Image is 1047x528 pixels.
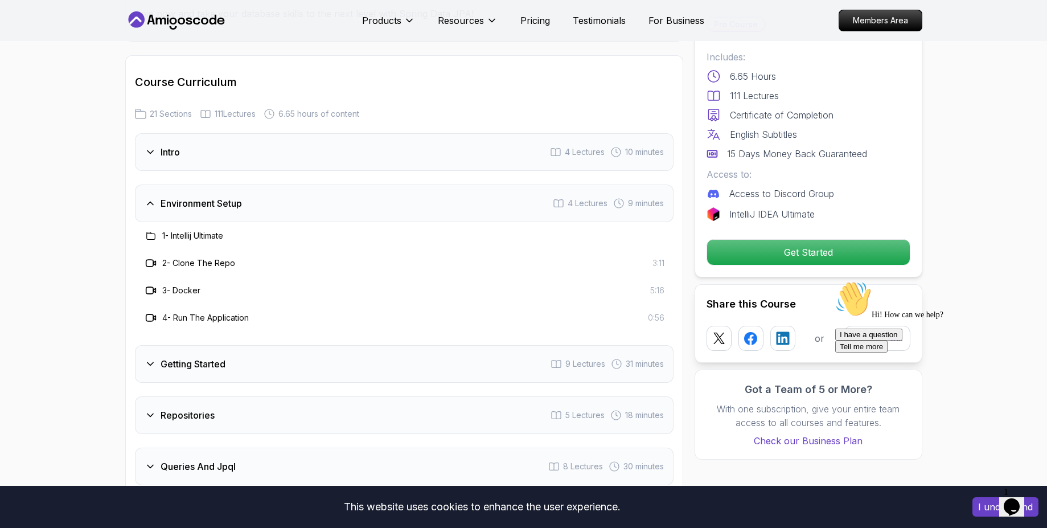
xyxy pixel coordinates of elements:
span: 4 Lectures [568,198,607,209]
h2: Course Curriculum [135,74,674,90]
span: 9 minutes [628,198,664,209]
span: 5 Lectures [565,410,605,421]
span: 111 Lectures [215,108,256,120]
p: With one subscription, give your entire team access to all courses and features. [707,402,910,429]
h2: Share this Course [707,296,910,312]
button: Repositories5 Lectures 18 minutes [135,396,674,434]
p: or [815,331,824,345]
p: Get Started [707,240,910,265]
span: 0:56 [648,312,664,324]
button: Products [362,14,415,36]
h3: Environment Setup [161,197,242,210]
p: Resources [438,14,484,27]
h3: 4 - Run The Application [162,312,249,324]
span: Hi! How can we help? [5,34,113,43]
button: Getting Started9 Lectures 31 minutes [135,345,674,383]
p: IntelliJ IDEA Ultimate [729,207,815,221]
h3: Getting Started [161,357,225,371]
span: 21 Sections [150,108,192,120]
h3: Intro [161,145,180,159]
div: 👋Hi! How can we help?I have a questionTell me more [5,5,210,76]
h3: 3 - Docker [162,285,200,296]
span: 10 minutes [625,146,664,158]
span: 31 minutes [626,358,664,370]
span: 9 Lectures [565,358,605,370]
a: Pricing [520,14,550,27]
span: 4 Lectures [565,146,605,158]
h3: Repositories [161,408,215,422]
button: Tell me more [5,64,57,76]
p: Access to: [707,167,910,181]
p: Products [362,14,401,27]
button: Intro4 Lectures 10 minutes [135,133,674,171]
span: 8 Lectures [563,461,603,472]
a: Testimonials [573,14,626,27]
p: English Subtitles [730,128,797,141]
h3: Queries And Jpql [161,460,236,473]
img: jetbrains logo [707,207,720,221]
p: Includes: [707,50,910,64]
h3: Got a Team of 5 or More? [707,382,910,398]
button: I have a question [5,52,72,64]
span: 5:16 [650,285,664,296]
span: 18 minutes [625,410,664,421]
p: Certificate of Completion [730,108,834,122]
p: 111 Lectures [730,89,779,103]
h3: 1 - Intellij Ultimate [162,230,223,242]
button: Queries And Jpql8 Lectures 30 minutes [135,448,674,485]
button: Accept cookies [972,497,1038,517]
h3: 2 - Clone The Repo [162,257,235,269]
p: 6.65 Hours [730,69,776,83]
p: Access to Discord Group [729,187,834,200]
iframe: chat widget [831,276,1036,477]
span: 3:11 [652,257,664,269]
iframe: chat widget [999,482,1036,517]
span: 30 minutes [623,461,664,472]
button: Environment Setup4 Lectures 9 minutes [135,185,674,222]
a: Check our Business Plan [707,434,910,448]
div: This website uses cookies to enhance the user experience. [9,494,955,519]
a: For Business [648,14,704,27]
p: 15 Days Money Back Guaranteed [727,147,867,161]
span: 6.65 hours of content [278,108,359,120]
button: Resources [438,14,498,36]
button: Get Started [707,239,910,265]
img: :wave: [5,5,41,41]
a: Members Area [839,10,922,31]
